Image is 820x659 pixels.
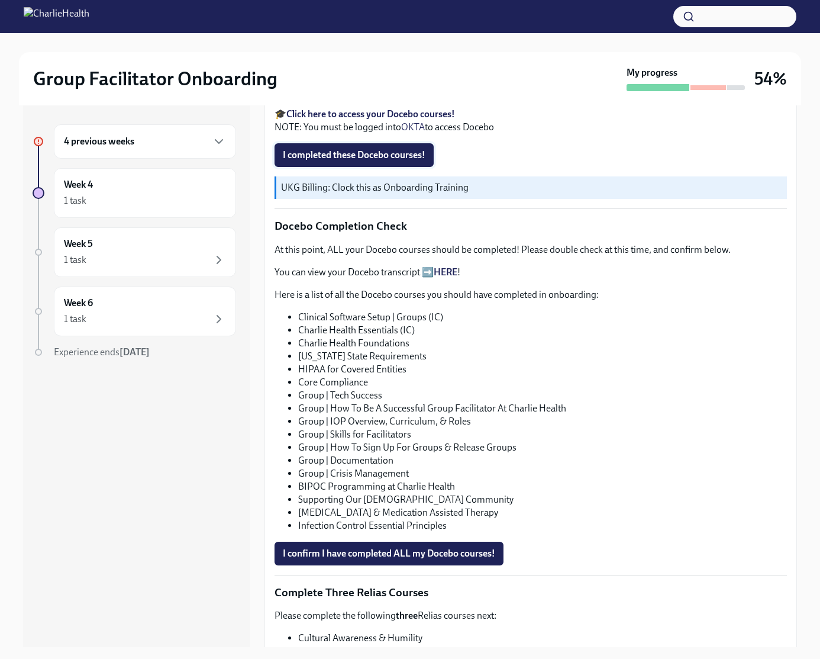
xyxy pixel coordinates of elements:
span: I confirm I have completed ALL my Docebo courses! [283,548,495,560]
div: 4 previous weeks [54,124,236,159]
strong: [DATE] [120,346,150,358]
li: Charlie Health Foundations [298,337,787,350]
strong: My progress [627,66,677,79]
li: [US_STATE] State Requirements [298,350,787,363]
li: [MEDICAL_DATA] & Medication Assisted Therapy [298,506,787,519]
p: Here is a list of all the Docebo courses you should have completed in onboarding: [275,288,787,301]
a: Week 51 task [33,227,236,277]
strong: three [396,610,418,621]
img: CharlieHealth [24,7,89,26]
li: Group | Crisis Management [298,467,787,480]
div: 1 task [64,194,86,207]
h6: 4 previous weeks [64,135,134,148]
span: I completed these Docebo courses! [283,149,425,161]
li: Infection Control Essential Principles [298,519,787,532]
li: Group | How To Be A Successful Group Facilitator At Charlie Health [298,402,787,415]
li: Core Compliance [298,376,787,389]
p: Complete Three Relias Courses [275,585,787,600]
li: Clinical Software Setup | Groups (IC) [298,311,787,324]
a: Week 61 task [33,287,236,336]
li: Group | Skills for Facilitators [298,428,787,441]
p: At this point, ALL your Docebo courses should be completed! Please double check at this time, and... [275,243,787,256]
div: 1 task [64,313,86,326]
div: 1 task [64,253,86,266]
p: You can view your Docebo transcript ➡️ ! [275,266,787,279]
p: 🎓 NOTE: You must be logged into to access Docebo [275,108,787,134]
li: Co-Occurring Disorders for Paraprofessionals and Peers [298,645,787,658]
p: Please complete the following Relias courses next: [275,609,787,622]
li: Group | IOP Overview, Curriculum, & Roles [298,415,787,428]
a: Week 41 task [33,168,236,218]
p: Docebo Completion Check [275,218,787,234]
span: Experience ends [54,346,150,358]
h3: 54% [754,68,787,89]
li: Charlie Health Essentials (IC) [298,324,787,337]
li: HIPAA for Covered Entities [298,363,787,376]
button: I completed these Docebo courses! [275,143,434,167]
a: OKTA [401,121,425,133]
a: HERE [434,266,457,278]
button: I confirm I have completed ALL my Docebo courses! [275,542,503,565]
h6: Week 5 [64,237,93,250]
a: Click here to access your Docebo courses! [286,108,455,120]
h6: Week 6 [64,297,93,310]
h2: Group Facilitator Onboarding [33,67,277,91]
p: UKG Billing: Clock this as Onboarding Training [281,181,782,194]
li: BIPOC Programming at Charlie Health [298,480,787,493]
li: Group | Documentation [298,454,787,467]
li: Cultural Awareness & Humility [298,632,787,645]
li: Group | How To Sign Up For Groups & Release Groups [298,441,787,454]
h6: Week 4 [64,178,93,191]
li: Group | Tech Success [298,389,787,402]
li: Supporting Our [DEMOGRAPHIC_DATA] Community [298,493,787,506]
